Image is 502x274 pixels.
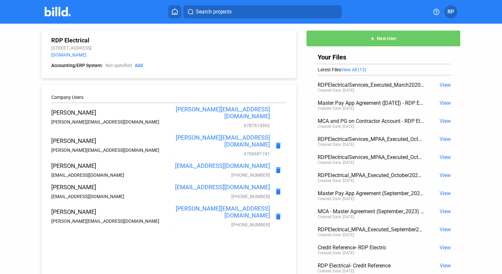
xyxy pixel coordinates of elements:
[161,106,270,120] div: [PERSON_NAME][EMAIL_ADDRESS][DOMAIN_NAME]
[274,188,282,195] mat-icon: delete
[318,88,354,93] div: Created Date: [DATE]
[51,194,161,199] div: [EMAIL_ADDRESS][DOMAIN_NAME]
[318,154,424,160] div: RDPElectricalServices_MPAA_Executed_October2022_v2.pdf
[274,213,282,220] mat-icon: delete
[440,118,451,124] span: View
[318,136,424,142] div: RDPElectricalServices_MPAA_Executed_October2022.pdf
[51,37,286,44] div: RDP Electrical
[318,226,424,233] div: RDPElectrical_MPAA_Executed_September2023.pdf
[51,52,86,57] a: [DOMAIN_NAME]
[318,269,354,273] div: Created Date: [DATE]
[161,172,270,178] div: [PHONE_NUMBER]
[161,194,270,199] div: [PHONE_NUMBER]
[377,36,397,41] span: New User
[51,218,161,224] div: [PERSON_NAME][EMAIL_ADDRESS][DOMAIN_NAME]
[447,8,454,16] span: RP
[306,30,461,47] button: New User
[318,215,354,219] div: Created Date: [DATE]
[440,82,451,88] span: View
[51,148,161,153] div: [PERSON_NAME][EMAIL_ADDRESS][DOMAIN_NAME]
[161,134,270,148] div: [PERSON_NAME][EMAIL_ADDRESS][DOMAIN_NAME]
[161,123,270,128] div: 6787614592
[45,7,71,16] img: Billd Company Logo
[51,62,103,69] span: Accounting/ERP System:
[135,62,143,69] a: Add
[51,137,161,144] div: [PERSON_NAME]
[318,53,451,61] div: Your Files
[444,5,457,18] button: RP
[370,36,375,41] mat-icon: add
[51,119,161,125] div: [PERSON_NAME][EMAIL_ADDRESS][DOMAIN_NAME]
[318,82,424,88] div: RDPElectricalServices_Executed_March2020.pdf
[318,118,424,124] div: MCA and PG on Contractor Account - RDP Electrical Service LLC.pdf
[51,45,286,51] div: [STREET_ADDRESS]
[318,67,451,72] div: Latest Files
[274,142,282,149] mat-icon: delete
[51,95,286,100] div: Company Users
[161,184,270,191] div: [EMAIL_ADDRESS][DOMAIN_NAME]
[51,172,161,178] div: [EMAIL_ADDRESS][DOMAIN_NAME]
[161,222,270,227] div: [PHONE_NUMBER]
[318,106,354,111] div: Created Date: [DATE]
[161,205,270,219] div: [PERSON_NAME][EMAIL_ADDRESS][DOMAIN_NAME]
[274,166,282,174] mat-icon: delete
[105,62,132,69] span: Not specified
[440,190,451,196] span: View
[318,172,424,178] div: RDPElectrical_MPAA_Executed_October2022_v2.pdf
[318,208,424,215] div: MCA - Master Agreement (September_2023) - RDP Electrical.pdf
[318,190,424,196] div: Master Pay App Agreement (September_2023) - RDP Electrical.pdf
[51,109,161,116] div: [PERSON_NAME]
[440,172,451,178] span: View
[440,244,451,251] span: View
[440,208,451,215] span: View
[318,100,424,106] div: Master Pay App Agreement ([DATE]) - RDP Electrical Services.pdf
[341,67,366,72] span: View All (13)
[318,178,354,183] div: Created Date: [DATE]
[318,142,354,147] div: Created Date: [DATE]
[274,113,282,121] mat-icon: delete
[161,162,270,169] div: [EMAIL_ADDRESS][DOMAIN_NAME]
[440,100,451,106] span: View
[318,263,424,269] div: RDP Electrical- Credit Reference
[318,244,424,251] div: Credit Reference- RDP Electric
[51,162,161,169] div: [PERSON_NAME]
[318,160,354,165] div: Created Date: [DATE]
[161,151,270,156] div: 4706681741
[51,208,161,215] div: [PERSON_NAME]
[440,263,451,269] span: View
[51,184,161,191] div: [PERSON_NAME]
[318,124,354,129] div: Created Date: [DATE]
[318,196,354,201] div: Created Date: [DATE]
[183,5,342,18] button: Search projects
[318,251,354,255] div: Created Date: [DATE]
[196,8,232,16] span: Search projects
[318,233,354,237] div: Created Date: [DATE]
[440,136,451,142] span: View
[440,226,451,233] span: View
[440,154,451,160] span: View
